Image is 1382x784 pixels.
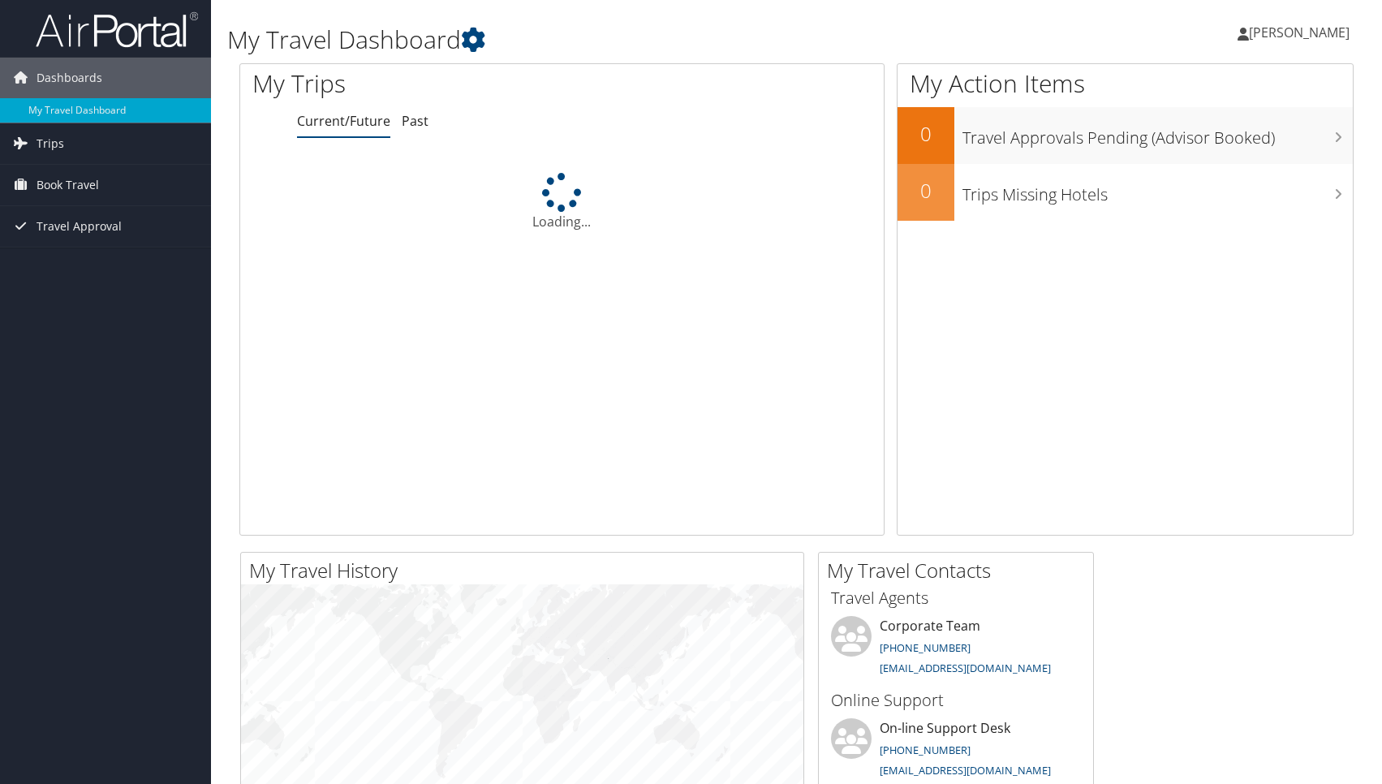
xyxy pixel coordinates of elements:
[37,58,102,98] span: Dashboards
[880,640,971,655] a: [PHONE_NUMBER]
[249,557,803,584] h2: My Travel History
[898,164,1353,221] a: 0Trips Missing Hotels
[962,118,1353,149] h3: Travel Approvals Pending (Advisor Booked)
[252,67,603,101] h1: My Trips
[831,587,1081,610] h3: Travel Agents
[37,165,99,205] span: Book Travel
[227,23,986,57] h1: My Travel Dashboard
[1238,8,1366,57] a: [PERSON_NAME]
[898,177,954,205] h2: 0
[898,67,1353,101] h1: My Action Items
[831,689,1081,712] h3: Online Support
[37,206,122,247] span: Travel Approval
[402,112,428,130] a: Past
[880,743,971,757] a: [PHONE_NUMBER]
[240,173,884,231] div: Loading...
[827,557,1093,584] h2: My Travel Contacts
[962,175,1353,206] h3: Trips Missing Hotels
[297,112,390,130] a: Current/Future
[880,763,1051,778] a: [EMAIL_ADDRESS][DOMAIN_NAME]
[898,107,1353,164] a: 0Travel Approvals Pending (Advisor Booked)
[36,11,198,49] img: airportal-logo.png
[1249,24,1350,41] span: [PERSON_NAME]
[37,123,64,164] span: Trips
[880,661,1051,675] a: [EMAIL_ADDRESS][DOMAIN_NAME]
[898,120,954,148] h2: 0
[823,616,1089,683] li: Corporate Team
